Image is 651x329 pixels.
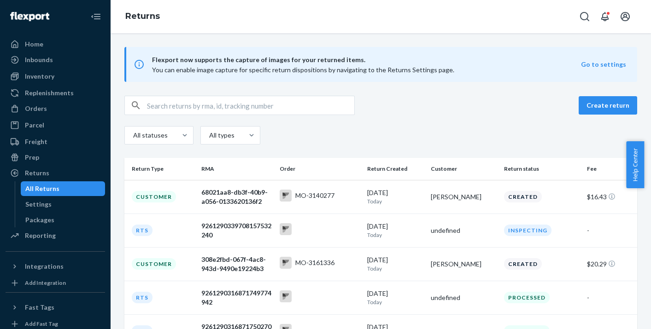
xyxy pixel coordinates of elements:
[367,188,423,205] div: [DATE]
[6,228,105,243] a: Reporting
[6,134,105,149] a: Freight
[25,88,74,98] div: Replenishments
[6,37,105,52] a: Home
[427,158,500,180] th: Customer
[6,150,105,165] a: Prep
[367,289,423,306] div: [DATE]
[579,96,637,115] button: Create return
[132,258,176,270] div: Customer
[25,303,54,312] div: Fast Tags
[583,180,637,214] td: $16.43
[25,72,54,81] div: Inventory
[152,54,581,65] span: Flexport now supports the capture of images for your returned items.
[367,197,423,205] p: Today
[431,192,497,202] div: [PERSON_NAME]
[87,7,105,26] button: Close Navigation
[6,52,105,67] a: Inbounds
[133,131,166,140] div: All statuses
[25,320,58,328] div: Add Fast Tag
[596,7,614,26] button: Open notifications
[367,222,423,239] div: [DATE]
[431,293,497,302] div: undefined
[152,66,454,74] span: You can enable image capture for specific return dispositions by navigating to the Returns Settin...
[587,293,630,302] div: -
[295,258,334,267] div: MO-3161336
[367,298,423,306] p: Today
[25,215,54,225] div: Packages
[25,279,66,287] div: Add Integration
[21,213,106,227] a: Packages
[25,40,43,49] div: Home
[504,191,542,202] div: Created
[583,158,637,180] th: Fee
[25,168,49,178] div: Returns
[581,60,626,69] button: Go to settings
[616,7,634,26] button: Open account menu
[209,131,233,140] div: All types
[367,231,423,239] p: Today
[6,259,105,274] button: Integrations
[10,12,49,21] img: Flexport logo
[201,221,272,240] div: 9261290339708157532240
[6,86,105,100] a: Replenishments
[25,121,44,130] div: Parcel
[25,200,52,209] div: Settings
[431,260,497,269] div: [PERSON_NAME]
[431,226,497,235] div: undefined
[504,225,551,236] div: Inspecting
[132,225,152,236] div: RTS
[25,104,47,113] div: Orders
[201,188,272,206] div: 68021aa8-db3f-40b9-a056-0133620136f2
[21,181,106,196] a: All Returns
[587,226,630,235] div: -
[367,255,423,272] div: [DATE]
[504,292,550,303] div: Processed
[125,11,160,21] a: Returns
[198,158,276,180] th: RMA
[25,137,47,146] div: Freight
[201,255,272,273] div: 308e2fbd-067f-4ac8-943d-9490e19224b3
[21,197,106,212] a: Settings
[25,153,39,162] div: Prep
[504,258,542,270] div: Created
[367,265,423,272] p: Today
[25,55,53,64] div: Inbounds
[25,262,64,271] div: Integrations
[276,158,364,180] th: Order
[132,292,152,303] div: RTS
[6,166,105,180] a: Returns
[118,3,167,30] ol: breadcrumbs
[132,191,176,202] div: Customer
[201,289,272,307] div: 9261290316871749774942
[6,300,105,315] button: Fast Tags
[295,191,334,200] div: MO-3140277
[500,158,583,180] th: Return status
[364,158,427,180] th: Return Created
[575,7,594,26] button: Open Search Box
[6,277,105,289] a: Add Integration
[25,231,56,240] div: Reporting
[6,118,105,133] a: Parcel
[6,101,105,116] a: Orders
[6,69,105,84] a: Inventory
[626,141,644,188] button: Help Center
[583,247,637,281] td: $20.29
[147,96,354,115] input: Search returns by rma, id, tracking number
[25,184,59,193] div: All Returns
[124,158,198,180] th: Return Type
